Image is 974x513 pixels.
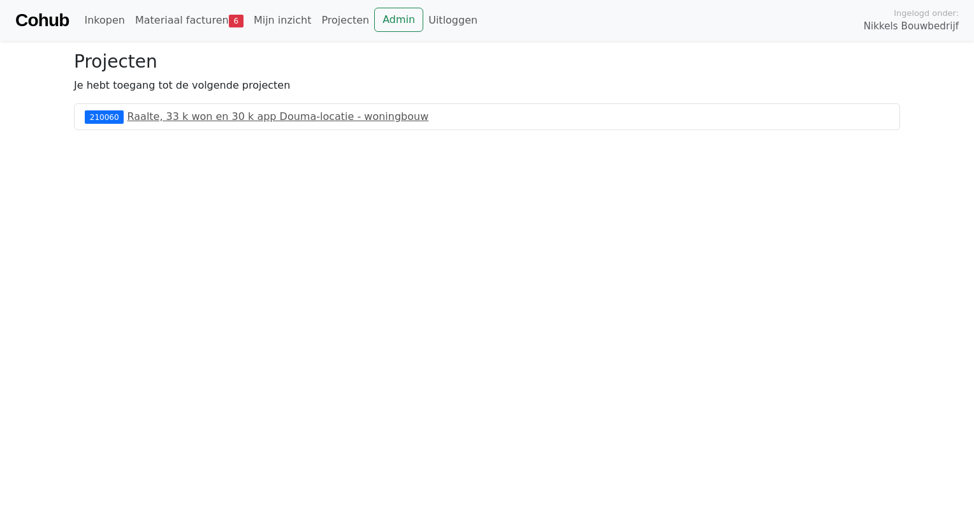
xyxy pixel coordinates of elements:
[316,8,374,33] a: Projecten
[423,8,483,33] a: Uitloggen
[15,5,69,36] a: Cohub
[249,8,317,33] a: Mijn inzicht
[74,51,900,73] h3: Projecten
[127,110,429,123] a: Raalte, 33 k won en 30 k app Douma-locatie - woningbouw
[79,8,129,33] a: Inkopen
[130,8,249,33] a: Materiaal facturen6
[85,110,124,123] div: 210060
[894,7,959,19] span: Ingelogd onder:
[74,78,900,93] p: Je hebt toegang tot de volgende projecten
[864,19,959,34] span: Nikkels Bouwbedrijf
[229,15,243,27] span: 6
[374,8,423,32] a: Admin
